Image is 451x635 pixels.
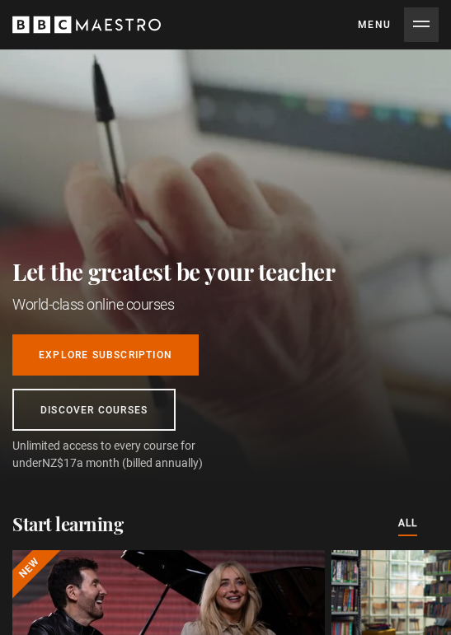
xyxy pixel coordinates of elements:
[12,389,176,431] a: Discover Courses
[358,7,439,42] button: Toggle navigation
[12,12,161,37] svg: BBC Maestro
[398,515,418,533] a: All
[12,511,123,537] h2: Start learning
[12,294,335,315] h1: World-class online courses
[12,255,335,287] h2: Let the greatest be your teacher
[12,334,199,376] a: Explore Subscription
[12,437,235,472] span: Unlimited access to every course for under a month (billed annually)
[42,456,77,469] span: NZ$17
